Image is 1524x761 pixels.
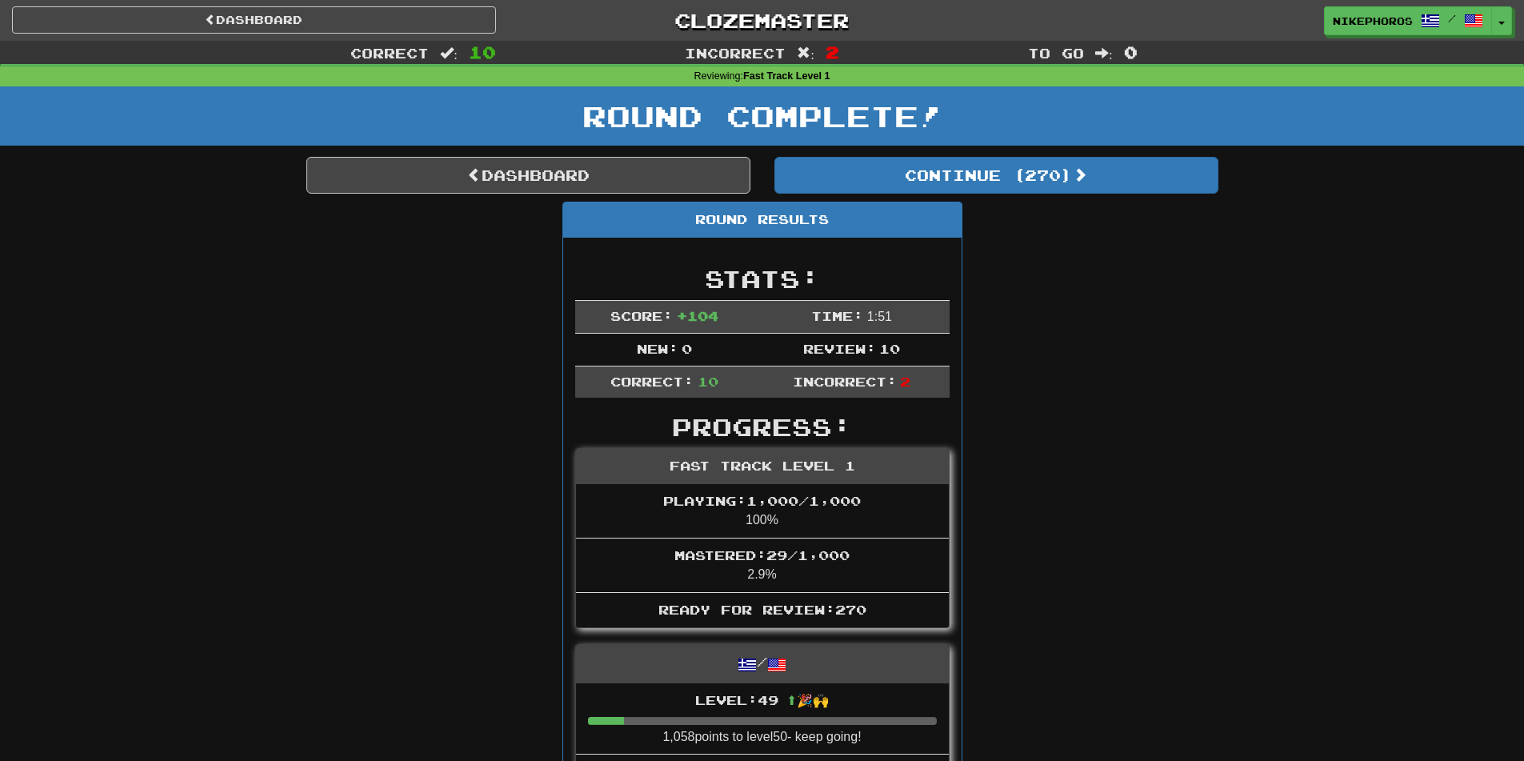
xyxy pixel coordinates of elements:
h2: Stats: [575,266,950,292]
span: : [797,46,814,60]
span: 2 [826,42,839,62]
button: Continue (270) [774,157,1218,194]
span: : [1095,46,1113,60]
span: 0 [1124,42,1138,62]
a: Clozemaster [520,6,1004,34]
span: Level: 49 [695,692,829,707]
span: To go [1028,45,1084,61]
span: Time: [811,308,863,323]
a: Dashboard [306,157,750,194]
li: 2.9% [576,538,949,593]
span: Correct [350,45,429,61]
span: 0 [682,341,692,356]
span: 10 [469,42,496,62]
div: Fast Track Level 1 [576,449,949,484]
strong: Fast Track Level 1 [743,70,830,82]
span: Correct: [610,374,694,389]
a: Dashboard [12,6,496,34]
span: Incorrect [685,45,786,61]
span: : [440,46,458,60]
a: Nikephoros / [1324,6,1492,35]
span: 10 [879,341,900,356]
div: / [576,645,949,683]
span: Mastered: 29 / 1,000 [674,547,850,563]
h1: Round Complete! [6,100,1518,132]
span: Incorrect: [793,374,897,389]
span: Ready for Review: 270 [658,602,866,617]
span: New: [637,341,678,356]
h2: Progress: [575,414,950,440]
span: 1 : 51 [867,310,892,323]
span: + 104 [677,308,718,323]
span: Review: [803,341,876,356]
span: / [1448,13,1456,24]
span: Nikephoros [1333,14,1413,28]
li: 100% [576,484,949,539]
span: 2 [900,374,910,389]
div: Round Results [563,202,962,238]
li: 1,058 points to level 50 - keep going! [576,683,949,755]
span: Score: [610,308,673,323]
span: Playing: 1,000 / 1,000 [663,493,861,508]
span: 10 [698,374,718,389]
span: ⬆🎉🙌 [778,692,829,707]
